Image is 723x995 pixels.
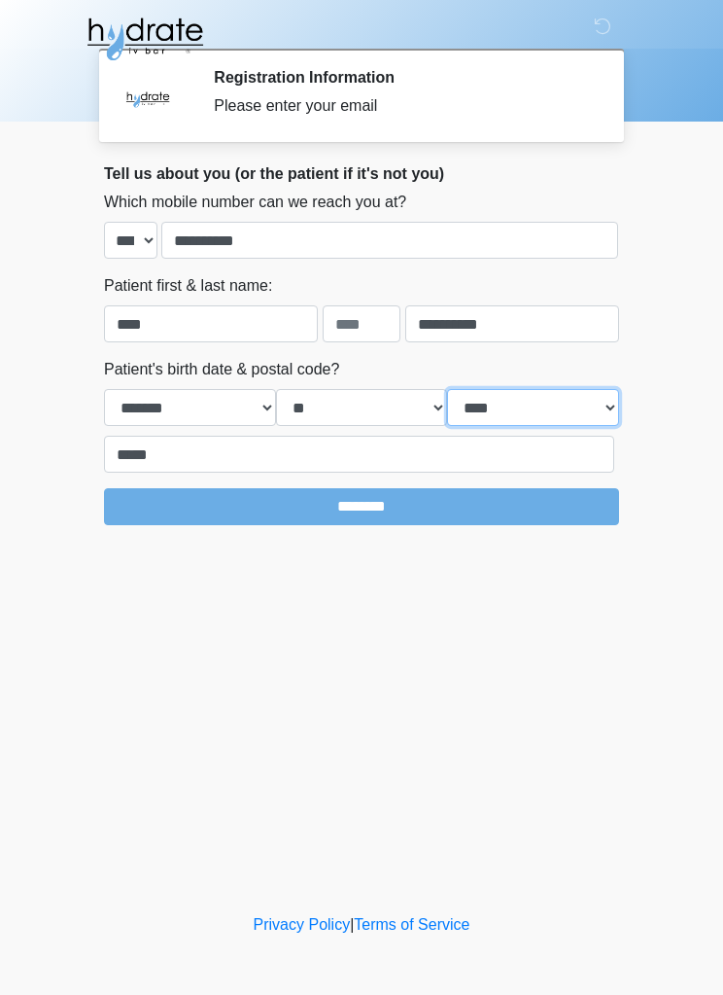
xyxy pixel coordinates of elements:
img: Hydrate IV Bar - Glendale Logo [85,15,205,63]
h2: Tell us about you (or the patient if it's not you) [104,164,619,183]
label: Patient's birth date & postal code? [104,358,339,381]
label: Patient first & last name: [104,274,272,298]
a: Privacy Policy [254,916,351,933]
label: Which mobile number can we reach you at? [104,191,406,214]
div: Please enter your email [214,94,590,118]
a: Terms of Service [354,916,469,933]
img: Agent Avatar [119,68,177,126]
a: | [350,916,354,933]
